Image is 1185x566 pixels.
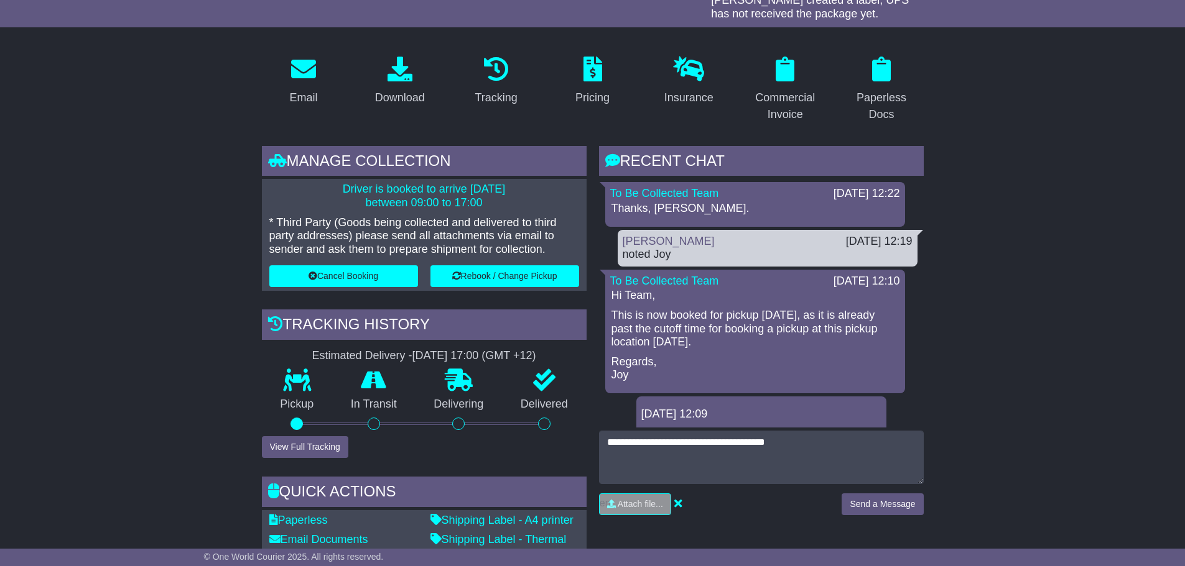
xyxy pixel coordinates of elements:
[262,436,348,458] button: View Full Tracking
[599,146,924,180] div: RECENT CHAT
[611,309,899,349] p: This is now booked for pickup [DATE], as it is already past the cutoff time for booking a pickup ...
[430,514,574,526] a: Shipping Label - A4 printer
[840,52,924,127] a: Paperless Docs
[332,398,416,411] p: In Transit
[502,398,587,411] p: Delivered
[611,355,899,382] p: Regards, Joy
[610,187,719,199] a: To Be Collected Team
[641,408,881,421] div: [DATE] 12:09
[467,52,525,111] a: Tracking
[623,248,913,262] div: noted Joy
[643,427,880,440] p: Booking OWCAU652672NZ was rebooked.
[575,89,610,106] div: Pricing
[262,349,587,363] div: Estimated Delivery -
[375,89,425,106] div: Download
[611,202,899,216] p: Thanks, [PERSON_NAME].
[848,89,916,123] div: Paperless Docs
[656,52,722,111] a: Insurance
[262,309,587,343] div: Tracking history
[262,146,587,180] div: Manage collection
[204,552,384,562] span: © One World Courier 2025. All rights reserved.
[751,89,819,123] div: Commercial Invoice
[269,533,368,545] a: Email Documents
[416,398,503,411] p: Delivering
[623,235,715,247] a: [PERSON_NAME]
[367,52,433,111] a: Download
[269,183,579,209] p: Driver is booked to arrive [DATE] between 09:00 to 17:00
[664,89,713,106] div: Insurance
[430,533,567,559] a: Shipping Label - Thermal printer
[262,398,333,411] p: Pickup
[269,265,418,287] button: Cancel Booking
[289,89,317,106] div: Email
[611,289,899,303] p: Hi Team,
[269,514,328,526] a: Paperless
[281,52,325,111] a: Email
[846,235,913,249] div: [DATE] 12:19
[567,52,618,111] a: Pricing
[834,275,900,288] div: [DATE] 12:10
[269,216,579,257] p: * Third Party (Goods being collected and delivered to third party addresses) please send all atta...
[834,187,900,201] div: [DATE] 12:22
[262,477,587,510] div: Quick Actions
[412,349,536,363] div: [DATE] 17:00 (GMT +12)
[842,493,923,515] button: Send a Message
[743,52,827,127] a: Commercial Invoice
[610,275,719,287] a: To Be Collected Team
[475,89,517,106] div: Tracking
[430,265,579,287] button: Rebook / Change Pickup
